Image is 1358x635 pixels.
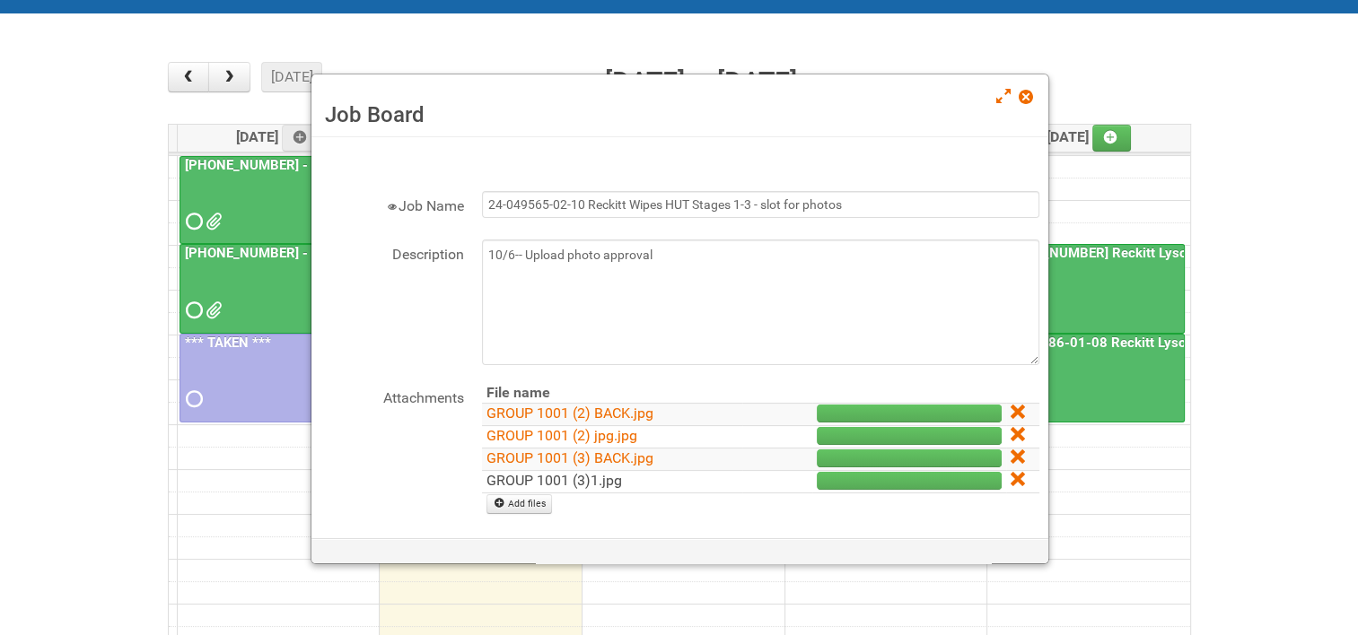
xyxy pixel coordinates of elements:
[605,62,797,103] h2: [DATE] – [DATE]
[181,245,557,261] a: [PHONE_NUMBER] - Naked Reformulation Mailing 1 PHOTOS
[486,427,637,444] a: GROUP 1001 (2) jpg.jpg
[186,393,198,405] span: Requested
[320,239,464,265] label: Description
[261,62,322,92] button: [DATE]
[482,383,742,404] th: File name
[991,335,1296,351] a: 25-011286-01-08 Reckitt Lysol Laundry Scented
[181,157,502,173] a: [PHONE_NUMBER] - Naked Reformulation Mailing 1
[989,334,1185,422] a: 25-011286-01-08 Reckitt Lysol Laundry Scented
[486,404,653,422] a: GROUP 1001 (2) BACK.jpg
[482,239,1039,365] textarea: 10/6-- Upload photo approval
[320,383,464,409] label: Attachments
[486,494,552,514] a: Add files
[989,244,1185,333] a: [PHONE_NUMBER] Reckitt Lysol Wipes Stage 4 - labeling day
[180,244,374,333] a: [PHONE_NUMBER] - Naked Reformulation Mailing 1 PHOTOS
[180,156,374,245] a: [PHONE_NUMBER] - Naked Reformulation Mailing 1
[1047,128,1132,145] span: [DATE]
[206,215,218,228] span: Lion25-055556-01_LABELS_03Oct25.xlsx MOR - 25-055556-01.xlsm G147.png G258.png G369.png M147.png ...
[206,304,218,317] span: GROUP 1003.jpg GROUP 1003 (2).jpg GROUP 1003 (3).jpg GROUP 1003 (4).jpg GROUP 1003 (5).jpg GROUP ...
[282,125,321,152] a: Add an event
[325,101,1035,128] h3: Job Board
[186,304,198,317] span: Requested
[486,449,653,466] a: GROUP 1001 (3) BACK.jpg
[186,215,198,228] span: Requested
[486,472,622,489] a: GROUP 1001 (3)1.jpg
[236,128,321,145] span: [DATE]
[320,191,464,217] label: Job Name
[1092,125,1132,152] a: Add an event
